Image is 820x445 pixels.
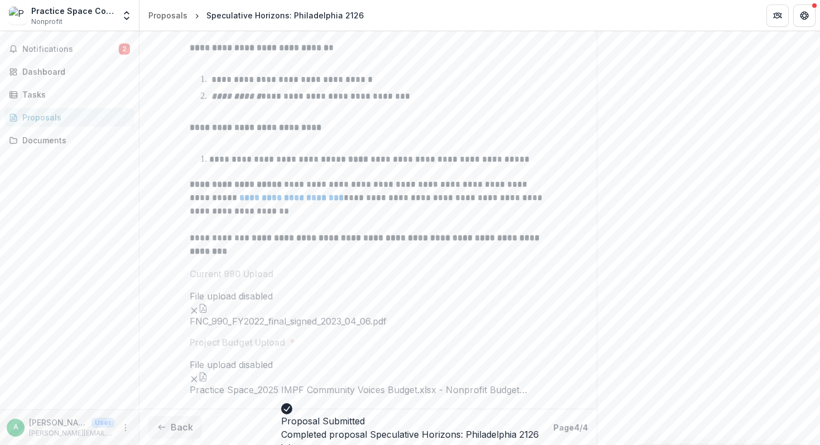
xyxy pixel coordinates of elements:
div: Remove FilePractice Space_2025 IMPF Community Voices Budget.xlsx - Nonprofit Budget Template.pdf [190,371,547,395]
p: [PERSON_NAME][EMAIL_ADDRESS][PERSON_NAME][DOMAIN_NAME] [29,428,114,438]
span: Nonprofit [31,17,62,27]
p: Current 990 Upload [190,267,273,280]
div: Dashboard [22,66,126,78]
p: User [91,418,114,428]
div: Practice Space Collective [31,5,114,17]
a: Proposals [4,108,134,127]
button: Remove File [190,371,199,385]
img: Practice Space Collective [9,7,27,25]
p: Project Budget Upload [190,336,285,349]
span: Notifications [22,45,119,54]
p: [PERSON_NAME][EMAIL_ADDRESS][PERSON_NAME][DOMAIN_NAME] [29,417,87,428]
button: Partners [766,4,789,27]
div: Tasks [22,89,126,100]
div: Speculative Horizons: Philadelphia 2126 [206,9,364,21]
span: Practice Space_2025 IMPF Community Voices Budget.xlsx - Nonprofit Budget Template.pdf [190,385,547,395]
div: Proposals [148,9,187,21]
p: File upload disabled [190,358,273,371]
a: Tasks [4,85,134,104]
span: 2 [119,43,130,55]
button: Back [148,416,202,438]
button: Get Help [793,4,816,27]
span: FNC_990_FY2022_final_signed_2023_04_06.pdf [190,316,547,327]
nav: breadcrumb [144,7,368,23]
div: Documents [22,134,126,146]
div: anissa.weinraub@gmail.com [13,424,18,431]
button: More [119,421,132,434]
button: Remove File [190,303,199,316]
a: Documents [4,131,134,149]
button: Open entity switcher [119,4,134,27]
a: Dashboard [4,62,134,81]
p: File upload disabled [190,289,273,303]
button: Notifications2 [4,40,134,58]
div: Proposals [22,112,126,123]
div: Remove FileFNC_990_FY2022_final_signed_2023_04_06.pdf [190,303,547,327]
a: Proposals [144,7,192,23]
p: Page 4 / 4 [553,422,588,433]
